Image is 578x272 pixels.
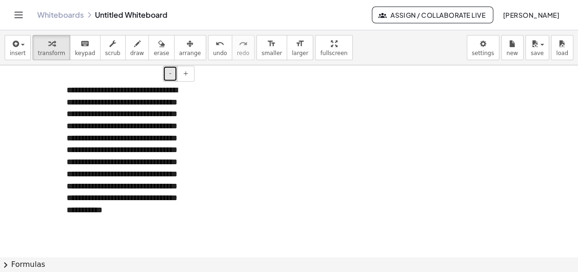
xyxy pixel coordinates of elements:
[372,7,493,23] button: Assign / Collaborate Live
[472,50,494,56] span: settings
[531,50,544,56] span: save
[105,50,121,56] span: scrub
[37,10,84,20] a: Whiteboards
[183,70,188,77] span: +
[237,50,249,56] span: redo
[81,38,89,49] i: keyboard
[125,35,149,60] button: draw
[100,35,126,60] button: scrub
[179,50,201,56] span: arrange
[256,35,287,60] button: format_sizesmaller
[287,35,313,60] button: format_sizelarger
[5,35,31,60] button: insert
[506,50,518,56] span: new
[467,35,499,60] button: settings
[75,50,95,56] span: keypad
[174,35,206,60] button: arrange
[239,38,248,49] i: redo
[213,50,227,56] span: undo
[148,35,174,60] button: erase
[38,50,65,56] span: transform
[177,66,195,82] button: +
[10,50,26,56] span: insert
[551,35,573,60] button: load
[208,35,232,60] button: undoundo
[33,35,70,60] button: transform
[501,35,524,60] button: new
[292,50,308,56] span: larger
[380,11,485,19] span: Assign / Collaborate Live
[503,11,559,19] span: [PERSON_NAME]
[315,35,352,60] button: fullscreen
[495,7,567,23] button: [PERSON_NAME]
[11,7,26,22] button: Toggle navigation
[169,70,171,77] span: -
[267,38,276,49] i: format_size
[262,50,282,56] span: smaller
[154,50,169,56] span: erase
[232,35,255,60] button: redoredo
[130,50,144,56] span: draw
[163,66,177,82] button: -
[296,38,304,49] i: format_size
[320,50,347,56] span: fullscreen
[70,35,101,60] button: keyboardkeypad
[556,50,568,56] span: load
[215,38,224,49] i: undo
[525,35,549,60] button: save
